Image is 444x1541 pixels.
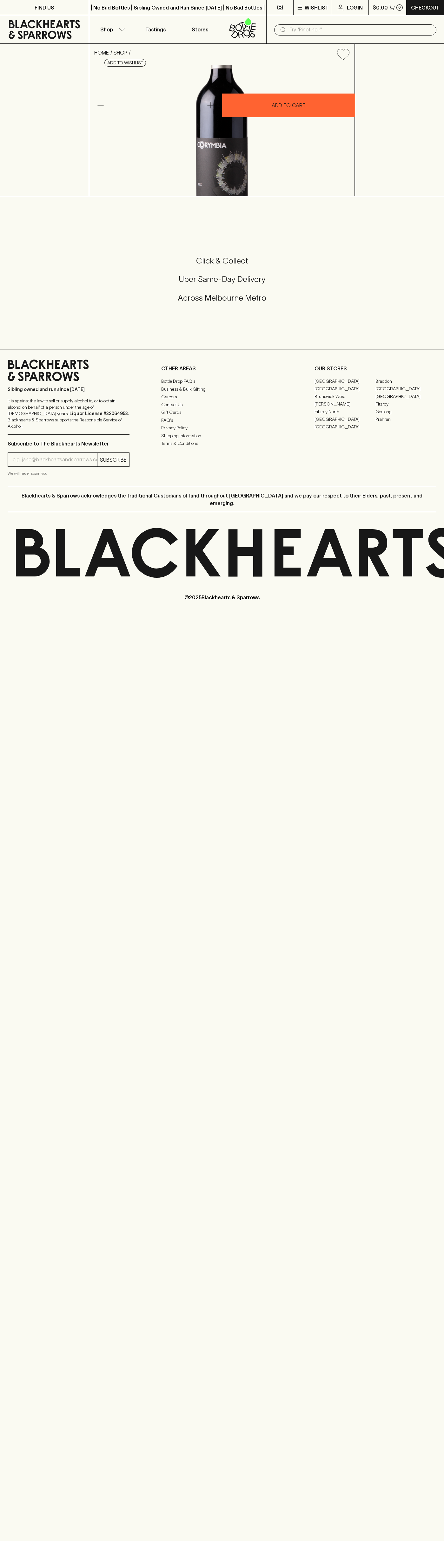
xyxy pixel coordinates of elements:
[375,377,436,385] a: Braddon
[398,6,401,9] p: 0
[100,456,127,464] p: SUBSCRIBE
[12,492,432,507] p: Blackhearts & Sparrows acknowledges the traditional Custodians of land throughout [GEOGRAPHIC_DAT...
[411,4,440,11] p: Checkout
[375,385,436,393] a: [GEOGRAPHIC_DATA]
[35,4,54,11] p: FIND US
[161,416,283,424] a: FAQ's
[8,470,129,477] p: We will never spam you
[161,424,283,432] a: Privacy Policy
[347,4,363,11] p: Login
[13,455,97,465] input: e.g. jane@blackheartsandsparrows.com.au
[8,293,436,303] h5: Across Melbourne Metro
[8,274,436,284] h5: Uber Same-Day Delivery
[100,26,113,33] p: Shop
[335,46,352,62] button: Add to wishlist
[192,26,208,33] p: Stores
[222,94,355,117] button: ADD TO CART
[161,393,283,401] a: Careers
[161,378,283,385] a: Bottle Drop FAQ's
[315,377,375,385] a: [GEOGRAPHIC_DATA]
[161,385,283,393] a: Business & Bulk Gifting
[375,415,436,423] a: Prahran
[289,25,431,35] input: Try "Pinot noir"
[114,50,127,55] a: SHOP
[89,15,134,43] button: Shop
[375,408,436,415] a: Geelong
[315,423,375,431] a: [GEOGRAPHIC_DATA]
[104,59,146,67] button: Add to wishlist
[161,409,283,416] a: Gift Cards
[8,386,129,393] p: Sibling owned and run since [DATE]
[373,4,388,11] p: $0.00
[315,365,436,372] p: OUR STORES
[315,415,375,423] a: [GEOGRAPHIC_DATA]
[145,26,166,33] p: Tastings
[161,401,283,408] a: Contact Us
[8,230,436,336] div: Call to action block
[272,101,306,109] p: ADD TO CART
[133,15,178,43] a: Tastings
[70,411,128,416] strong: Liquor License #32064953
[315,393,375,400] a: Brunswick West
[8,256,436,266] h5: Click & Collect
[161,432,283,439] a: Shipping Information
[305,4,329,11] p: Wishlist
[89,65,355,196] img: 39052.png
[97,453,129,466] button: SUBSCRIBE
[178,15,222,43] a: Stores
[161,440,283,447] a: Terms & Conditions
[315,408,375,415] a: Fitzroy North
[315,385,375,393] a: [GEOGRAPHIC_DATA]
[315,400,375,408] a: [PERSON_NAME]
[8,398,129,429] p: It is against the law to sell or supply alcohol to, or to obtain alcohol on behalf of a person un...
[161,365,283,372] p: OTHER AREAS
[375,400,436,408] a: Fitzroy
[94,50,109,55] a: HOME
[375,393,436,400] a: [GEOGRAPHIC_DATA]
[8,440,129,447] p: Subscribe to The Blackhearts Newsletter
